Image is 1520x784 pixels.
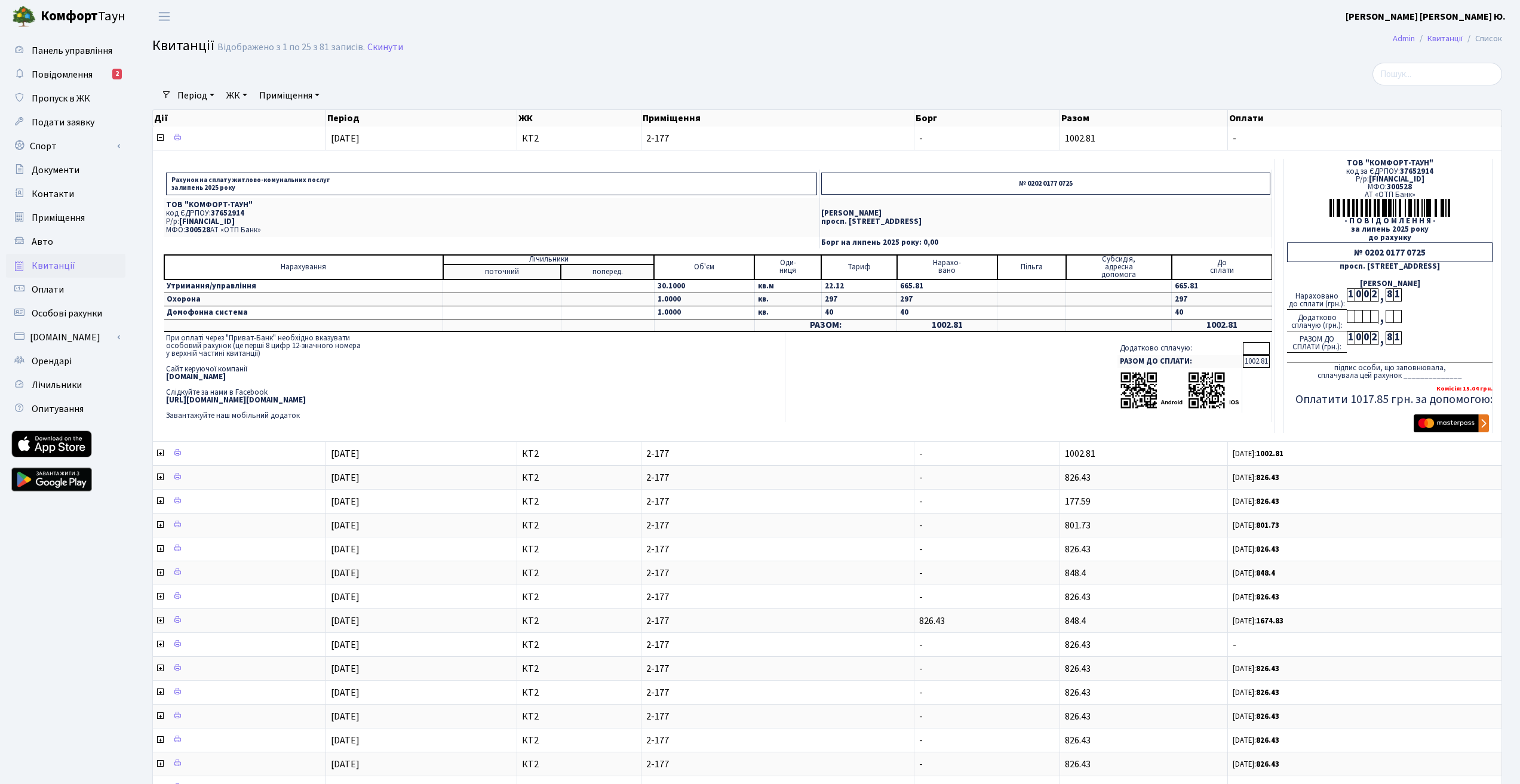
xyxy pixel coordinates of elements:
[1287,226,1493,233] div: за липень 2025 року
[1256,759,1279,770] b: 826.43
[254,85,324,106] a: Приміщення
[646,592,909,602] span: 2-177
[1065,519,1091,532] span: 801.73
[1287,217,1493,225] div: - П О В І Д О М Л Е Н Н Я -
[522,473,637,482] span: КТ2
[6,230,125,254] a: Авто
[1065,132,1095,145] span: 1002.81
[646,134,909,143] span: 2-177
[1287,176,1493,183] div: Р/р:
[41,7,98,26] b: Комфорт
[919,567,923,580] span: -
[646,545,909,554] span: 2-177
[1378,310,1386,324] div: ,
[1233,448,1283,459] small: [DATE]:
[6,349,125,373] a: Орендарі
[821,210,1270,217] p: [PERSON_NAME]
[1287,191,1493,199] div: АТ «ОТП Банк»
[32,283,64,296] span: Оплати
[222,85,252,106] a: ЖК
[331,710,360,723] span: [DATE]
[919,686,923,699] span: -
[1346,10,1506,23] b: [PERSON_NAME] [PERSON_NAME] Ю.
[331,132,360,145] span: [DATE]
[6,110,125,134] a: Подати заявку
[821,279,897,293] td: 22.12
[331,686,360,699] span: [DATE]
[1287,288,1347,310] div: Нараховано до сплати (грн.):
[1287,362,1493,380] div: підпис особи, що заповнювала, сплачувала цей рахунок ______________
[1233,616,1283,626] small: [DATE]:
[1256,592,1279,602] b: 826.43
[185,225,210,235] span: 300528
[331,471,360,484] span: [DATE]
[1347,288,1355,302] div: 1
[1378,331,1386,345] div: ,
[1362,331,1370,345] div: 0
[754,319,897,331] td: РАЗОМ:
[522,592,637,602] span: КТ2
[646,497,909,506] span: 2-177
[1065,758,1091,771] span: 826.43
[997,255,1066,279] td: Пільга
[1256,520,1279,531] b: 801.73
[326,110,517,127] th: Період
[1065,614,1086,628] span: 848.4
[1172,255,1272,279] td: До cплати
[211,208,244,219] span: 37652914
[1233,687,1279,698] small: [DATE]:
[164,293,443,306] td: Охорона
[1256,735,1279,746] b: 826.43
[1233,134,1497,143] span: -
[166,371,226,382] b: [DOMAIN_NAME]
[1370,288,1378,302] div: 2
[1065,471,1091,484] span: 826.43
[1372,63,1502,85] input: Пошук...
[6,373,125,397] a: Лічильники
[166,395,306,405] b: [URL][DOMAIN_NAME][DOMAIN_NAME]
[1370,331,1378,345] div: 2
[522,688,637,697] span: КТ2
[1375,26,1520,51] nav: breadcrumb
[112,69,122,79] div: 2
[754,293,821,306] td: кв.
[1386,331,1393,345] div: 8
[754,279,821,293] td: кв.м
[331,758,360,771] span: [DATE]
[1378,288,1386,302] div: ,
[654,293,754,306] td: 1.0000
[1233,544,1279,555] small: [DATE]:
[1233,520,1279,531] small: [DATE]:
[897,293,997,306] td: 297
[331,495,360,508] span: [DATE]
[1287,159,1493,167] div: ТОВ "КОМФОРТ-ТАУН"
[331,662,360,675] span: [DATE]
[821,306,897,319] td: 40
[1287,234,1493,242] div: до рахунку
[897,255,997,279] td: Нарахо- вано
[1355,288,1362,302] div: 0
[919,132,923,145] span: -
[1436,384,1493,393] b: Комісія: 15.04 грн.
[6,158,125,182] a: Документи
[1287,263,1493,270] div: просп. [STREET_ADDRESS]
[6,206,125,230] a: Приміщення
[919,758,923,771] span: -
[1233,568,1275,579] small: [DATE]:
[41,7,125,27] span: Таун
[1233,496,1279,507] small: [DATE]:
[1393,288,1401,302] div: 1
[6,134,125,158] a: Спорт
[1172,293,1272,306] td: 297
[1172,319,1272,331] td: 1002.81
[32,307,102,320] span: Особові рахунки
[32,211,85,225] span: Приміщення
[1233,759,1279,770] small: [DATE]:
[1065,591,1091,604] span: 826.43
[919,614,945,628] span: 826.43
[1172,306,1272,319] td: 40
[1393,32,1415,45] a: Admin
[1120,371,1239,410] img: apps-qrcodes.png
[331,543,360,556] span: [DATE]
[331,591,360,604] span: [DATE]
